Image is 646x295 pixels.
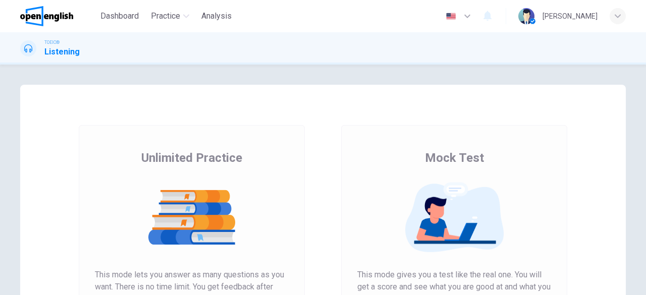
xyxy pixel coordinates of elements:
img: Profile picture [518,8,534,24]
span: TOEIC® [44,39,60,46]
button: Analysis [197,7,236,25]
div: [PERSON_NAME] [543,10,598,22]
h1: Listening [44,46,80,58]
span: Practice [151,10,180,22]
img: OpenEnglish logo [20,6,73,26]
span: Unlimited Practice [141,150,242,166]
span: Mock Test [425,150,484,166]
span: Dashboard [100,10,139,22]
img: en [445,13,457,20]
button: Practice [147,7,193,25]
button: Dashboard [96,7,143,25]
a: OpenEnglish logo [20,6,96,26]
span: Analysis [201,10,232,22]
